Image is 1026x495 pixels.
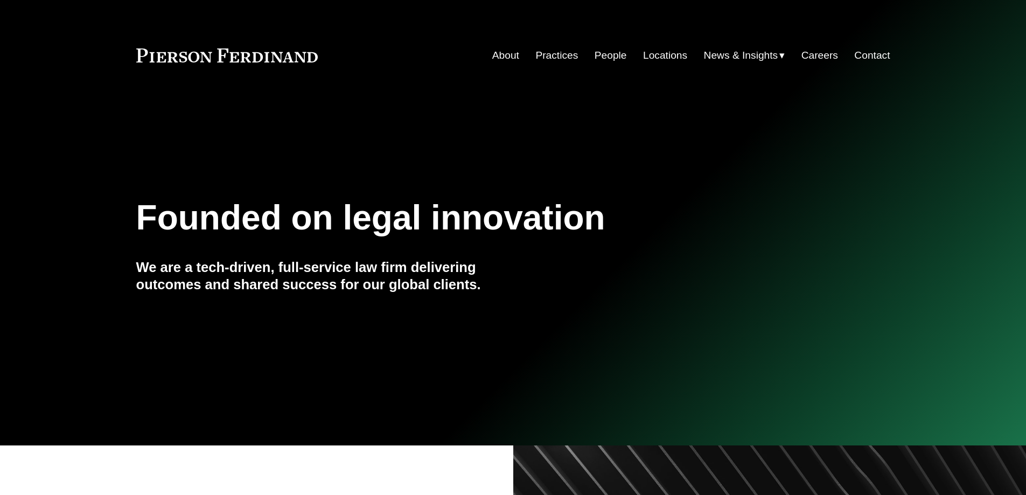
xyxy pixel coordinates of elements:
a: People [595,45,627,66]
a: folder dropdown [704,45,785,66]
a: Contact [854,45,890,66]
h1: Founded on legal innovation [136,198,765,238]
a: About [492,45,519,66]
span: News & Insights [704,46,778,65]
a: Practices [535,45,578,66]
h4: We are a tech-driven, full-service law firm delivering outcomes and shared success for our global... [136,259,513,294]
a: Careers [801,45,838,66]
a: Locations [643,45,687,66]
